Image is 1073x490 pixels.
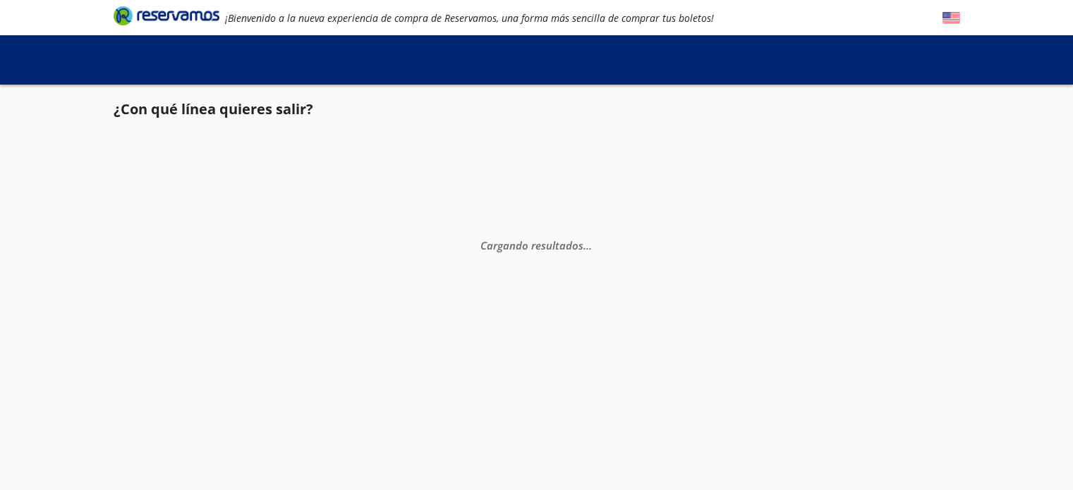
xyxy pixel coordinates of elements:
[480,238,592,252] em: Cargando resultados
[942,9,960,27] button: English
[225,11,714,25] em: ¡Bienvenido a la nueva experiencia de compra de Reservamos, una forma más sencilla de comprar tus...
[589,238,592,252] span: .
[114,5,219,26] i: Brand Logo
[586,238,589,252] span: .
[583,238,586,252] span: .
[114,99,313,120] p: ¿Con qué línea quieres salir?
[114,5,219,30] a: Brand Logo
